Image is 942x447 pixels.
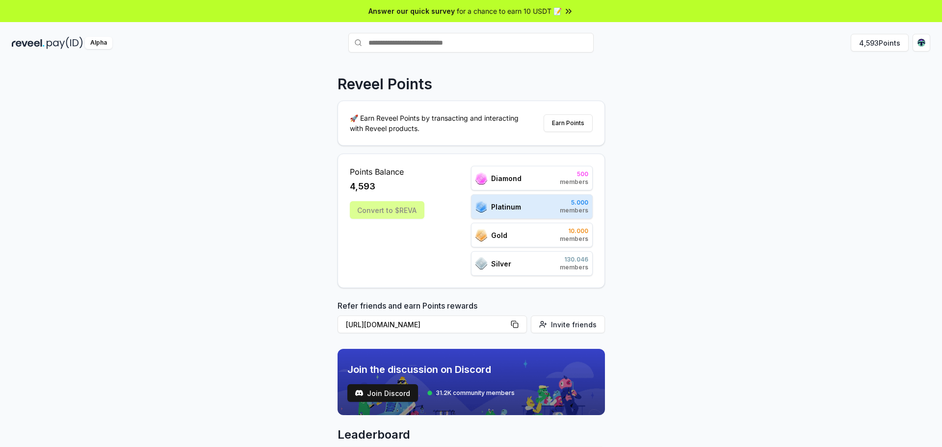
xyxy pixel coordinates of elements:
span: Join the discussion on Discord [347,363,515,376]
span: Points Balance [350,166,424,178]
div: Alpha [85,37,112,49]
span: Platinum [491,202,521,212]
span: Join Discord [367,388,410,398]
img: ranks_icon [475,172,487,184]
span: 4,593 [350,180,375,193]
span: 130.046 [560,256,588,263]
span: Answer our quick survey [368,6,455,16]
img: ranks_icon [475,200,487,213]
span: Leaderboard [338,427,605,443]
button: 4,593Points [851,34,909,52]
p: Reveel Points [338,75,432,93]
img: test [355,389,363,397]
img: ranks_icon [475,257,487,270]
span: Silver [491,259,511,269]
span: 10.000 [560,227,588,235]
span: 500 [560,170,588,178]
span: Diamond [491,173,522,184]
p: 🚀 Earn Reveel Points by transacting and interacting with Reveel products. [350,113,526,133]
span: 31.2K community members [436,389,515,397]
span: members [560,263,588,271]
span: Invite friends [551,319,597,330]
img: reveel_dark [12,37,45,49]
button: [URL][DOMAIN_NAME] [338,316,527,333]
button: Earn Points [544,114,593,132]
button: Join Discord [347,384,418,402]
div: Refer friends and earn Points rewards [338,300,605,337]
span: 5.000 [560,199,588,207]
button: Invite friends [531,316,605,333]
span: members [560,207,588,214]
span: members [560,178,588,186]
span: members [560,235,588,243]
img: pay_id [47,37,83,49]
span: for a chance to earn 10 USDT 📝 [457,6,562,16]
img: discord_banner [338,349,605,415]
a: testJoin Discord [347,384,418,402]
img: ranks_icon [475,229,487,241]
span: Gold [491,230,507,240]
